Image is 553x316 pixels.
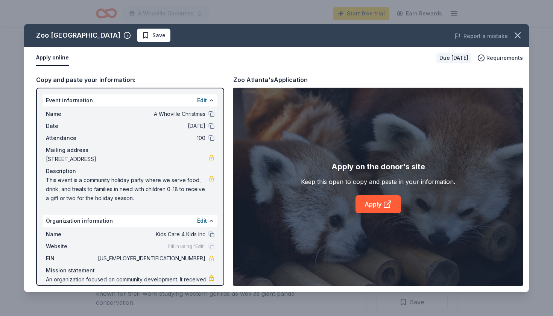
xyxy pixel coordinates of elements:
button: Save [137,29,170,42]
span: Requirements [486,53,523,62]
div: Mission statement [46,266,214,275]
button: Apply online [36,50,69,66]
span: Name [46,109,96,118]
div: Event information [43,94,217,106]
span: An organization focused on community development. It received its nonprofit status in [DATE]. [46,275,208,293]
span: A Whoville Christmas [96,109,205,118]
span: Save [152,31,166,40]
span: [US_EMPLOYER_IDENTIFICATION_NUMBER] [96,254,205,263]
div: Due [DATE] [436,53,471,63]
span: EIN [46,254,96,263]
button: Edit [197,96,207,105]
div: Apply on the donor's site [331,161,425,173]
span: [DATE] [96,122,205,131]
span: 100 [96,134,205,143]
div: Zoo [GEOGRAPHIC_DATA] [36,29,120,41]
span: Date [46,122,96,131]
span: Website [46,242,96,251]
div: Organization information [43,215,217,227]
div: Keep this open to copy and paste in your information. [301,177,455,186]
div: Copy and paste your information: [36,75,224,85]
button: Requirements [477,53,523,62]
span: Attendance [46,134,96,143]
span: This event is a community holiday party where we serve food, drink, and treats to families in nee... [46,176,208,203]
a: Apply [355,195,401,213]
div: Zoo Atlanta's Application [233,75,308,85]
span: Name [46,230,96,239]
div: Mailing address [46,146,214,155]
button: Edit [197,216,207,225]
span: Fill in using "Edit" [168,243,205,249]
span: Kids Care 4 Kids Inc [96,230,205,239]
span: [STREET_ADDRESS] [46,155,208,164]
button: Report a mistake [454,32,508,41]
div: Description [46,167,214,176]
